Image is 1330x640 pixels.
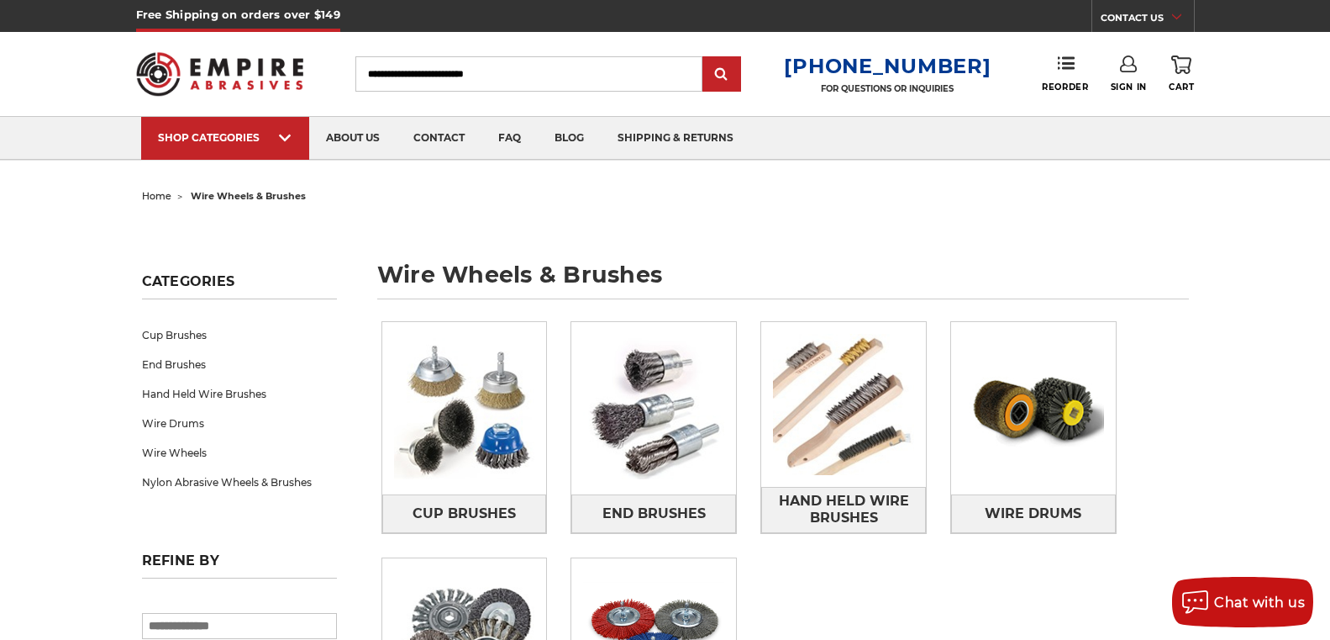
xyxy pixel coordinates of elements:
a: Nylon Abrasive Wheels & Brushes [142,468,337,497]
a: Wire Drums [142,409,337,438]
img: End Brushes [571,326,736,491]
a: faq [481,117,538,160]
span: End Brushes [602,500,706,528]
h5: Refine by [142,553,337,579]
img: Cup Brushes [382,326,547,491]
a: Cart [1169,56,1194,93]
span: Cart [1169,82,1194,93]
a: End Brushes [142,350,337,379]
button: Chat with us [1172,577,1313,627]
h5: Categories [142,273,337,299]
a: Wire Drums [951,495,1116,532]
a: Wire Wheels [142,438,337,468]
a: shipping & returns [601,117,750,160]
a: [PHONE_NUMBER] [784,54,991,78]
a: Cup Brushes [142,320,337,350]
a: about us [309,117,397,160]
span: Reorder [1042,82,1088,93]
a: contact [397,117,481,160]
span: Chat with us [1214,595,1305,611]
span: Wire Drums [985,500,1081,528]
a: Hand Held Wire Brushes [142,379,337,409]
a: Cup Brushes [382,495,547,532]
img: Empire Abrasives [136,41,304,107]
p: FOR QUESTIONS OR INQUIRIES [784,83,991,94]
a: Reorder [1042,56,1088,92]
img: Wire Drums [951,326,1116,491]
a: CONTACT US [1101,8,1194,32]
span: Cup Brushes [413,500,516,528]
img: Hand Held Wire Brushes [761,322,926,487]
a: blog [538,117,601,160]
a: home [142,190,171,202]
h1: wire wheels & brushes [377,263,1189,299]
span: wire wheels & brushes [191,190,306,202]
div: SHOP CATEGORIES [158,131,292,144]
span: Hand Held Wire Brushes [762,487,925,532]
input: Submit [705,58,739,92]
a: End Brushes [571,495,736,532]
a: Hand Held Wire Brushes [761,487,926,533]
span: Sign In [1111,82,1147,93]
